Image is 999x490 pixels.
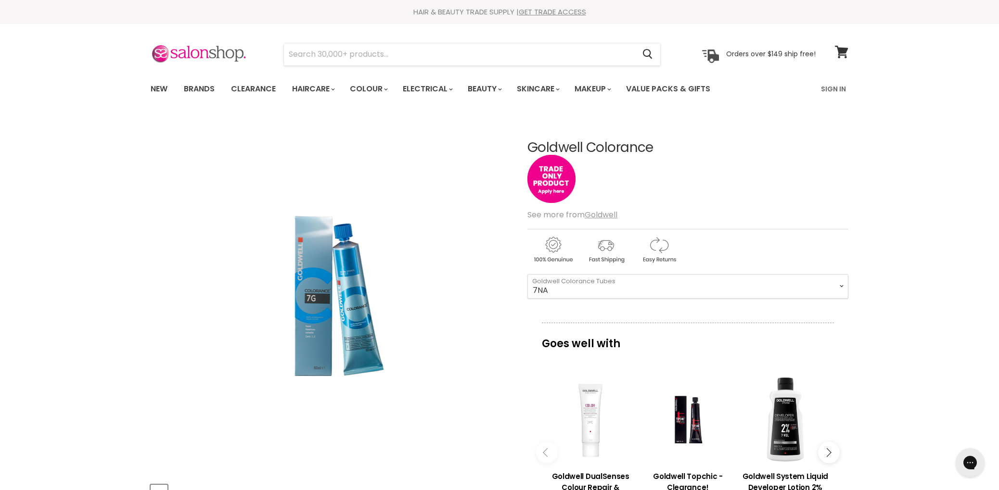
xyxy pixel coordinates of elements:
[143,75,767,103] ul: Main menu
[527,235,578,264] img: genuine.gif
[343,79,394,99] a: Colour
[527,155,576,203] img: tradeonly_small.jpg
[510,79,565,99] a: Skincare
[635,43,660,65] button: Search
[177,79,222,99] a: Brands
[527,140,848,155] h1: Goldwell Colorance
[519,7,586,17] a: GET TRADE ACCESS
[815,79,852,99] a: Sign In
[542,323,834,354] p: Goes well with
[143,79,175,99] a: New
[567,79,617,99] a: Makeup
[283,43,661,66] form: Product
[619,79,717,99] a: Value Packs & Gifts
[585,209,617,220] a: Goldwell
[285,79,341,99] a: Haircare
[951,445,989,480] iframe: Gorgias live chat messenger
[396,79,459,99] a: Electrical
[726,50,816,58] p: Orders over $149 ship free!
[151,116,510,476] div: Goldwell Colorance image. Click or Scroll to Zoom.
[139,7,860,17] div: HAIR & BEAUTY TRADE SUPPLY |
[461,79,508,99] a: Beauty
[580,235,631,264] img: shipping.gif
[139,75,860,103] nav: Main
[224,79,283,99] a: Clearance
[633,235,684,264] img: returns.gif
[527,209,617,220] span: See more from
[284,43,635,65] input: Search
